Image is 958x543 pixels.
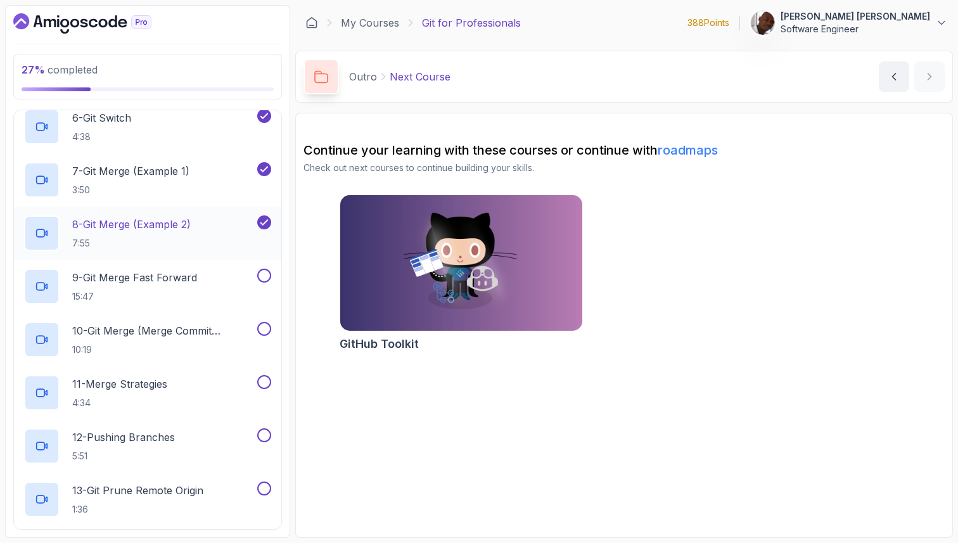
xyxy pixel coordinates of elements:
p: 8 - Git Merge (Example 2) [72,217,191,232]
button: user profile image[PERSON_NAME] [PERSON_NAME]Software Engineer [750,10,948,35]
p: 9 - Git Merge Fast Forward [72,270,197,285]
button: 6-Git Switch4:38 [24,109,271,144]
a: Dashboard [305,16,318,29]
button: previous content [879,61,909,92]
p: 5:51 [72,450,175,463]
a: roadmaps [658,143,718,158]
p: 4:38 [72,131,131,143]
button: 7-Git Merge (Example 1)3:50 [24,162,271,198]
p: 10:19 [72,343,255,356]
button: 10-Git Merge (Merge Commit Example)10:19 [24,322,271,357]
p: 3:50 [72,184,189,196]
p: 7 - Git Merge (Example 1) [72,163,189,179]
p: 12 - Pushing Branches [72,430,175,445]
p: 13 - Git Prune Remote Origin [72,483,203,498]
p: 4:34 [72,397,167,409]
button: 13-Git Prune Remote Origin1:36 [24,482,271,517]
p: 15:47 [72,290,197,303]
p: Software Engineer [781,23,930,35]
p: 6 - Git Switch [72,110,131,125]
img: user profile image [751,11,775,35]
button: 11-Merge Strategies4:34 [24,375,271,411]
p: 7:55 [72,237,191,250]
a: My Courses [341,15,399,30]
p: Git for Professionals [422,15,521,30]
h2: Continue your learning with these courses or continue with [303,141,945,159]
span: 27 % [22,63,45,76]
p: 10 - Git Merge (Merge Commit Example) [72,323,255,338]
button: 8-Git Merge (Example 2)7:55 [24,215,271,251]
p: 388 Points [687,16,729,29]
p: Next Course [390,69,450,84]
img: GitHub Toolkit card [340,195,582,331]
button: 12-Pushing Branches5:51 [24,428,271,464]
p: Check out next courses to continue building your skills. [303,162,945,174]
button: 9-Git Merge Fast Forward15:47 [24,269,271,304]
a: Dashboard [13,13,181,34]
p: 1:36 [72,503,203,516]
span: completed [22,63,98,76]
p: 11 - Merge Strategies [72,376,167,392]
p: [PERSON_NAME] [PERSON_NAME] [781,10,930,23]
button: next content [914,61,945,92]
p: Outro [349,69,377,84]
h2: GitHub Toolkit [340,335,419,353]
a: GitHub Toolkit cardGitHub Toolkit [340,195,583,353]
